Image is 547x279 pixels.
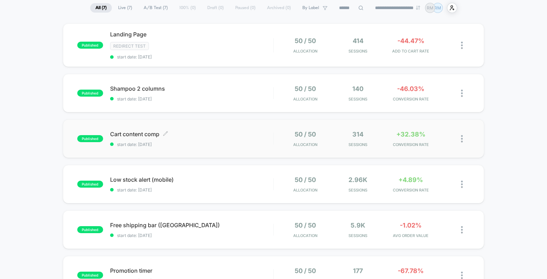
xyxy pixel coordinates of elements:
[333,49,383,54] span: Sessions
[416,6,420,10] img: end
[295,267,316,274] span: 50 / 50
[461,272,463,279] img: close
[353,37,364,44] span: 414
[110,96,273,102] span: start date: [DATE]
[90,3,112,13] span: All ( 7 )
[77,90,103,97] span: published
[397,37,424,44] span: -44.47%
[110,176,273,183] span: Low stock alert (mobile)
[461,42,463,49] img: close
[229,145,250,152] input: Volume
[77,226,103,233] span: published
[110,233,273,238] span: start date: [DATE]
[179,144,195,152] div: Current time
[110,131,273,138] span: Cart content comp
[396,131,425,138] span: +32.38%
[295,37,316,44] span: 50 / 50
[461,135,463,142] img: close
[333,233,383,238] span: Sessions
[461,181,463,188] img: close
[386,233,436,238] span: AVG ORDER VALUE
[77,272,103,279] span: published
[352,85,364,92] span: 140
[427,5,433,11] p: RM
[113,3,137,13] span: Live ( 7 )
[293,142,317,147] span: Allocation
[131,70,148,87] button: Play, NEW DEMO 2025-VEED.mp4
[333,188,383,193] span: Sessions
[77,135,103,142] span: published
[295,85,316,92] span: 50 / 50
[110,31,273,38] span: Landing Page
[77,181,103,188] span: published
[295,176,316,183] span: 50 / 50
[5,133,275,140] input: Seek
[397,85,424,92] span: -46.03%
[398,176,423,183] span: +4.89%
[461,226,463,233] img: close
[400,222,422,229] span: -1.02%
[333,142,383,147] span: Sessions
[386,49,436,54] span: ADD TO CART RATE
[196,144,215,152] div: Duration
[110,222,273,229] span: Free shipping bar ([GEOGRAPHIC_DATA])
[295,222,316,229] span: 50 / 50
[3,142,15,154] button: Play, NEW DEMO 2025-VEED.mp4
[138,3,173,13] span: A/B Test ( 7 )
[110,42,149,50] span: Redirect Test
[110,142,273,147] span: start date: [DATE]
[461,90,463,97] img: close
[293,188,317,193] span: Allocation
[295,131,316,138] span: 50 / 50
[353,267,363,274] span: 177
[293,97,317,102] span: Allocation
[110,85,273,92] span: Shampoo 2 columns
[434,5,441,11] p: RM
[77,42,103,49] span: published
[110,187,273,193] span: start date: [DATE]
[386,188,436,193] span: CONVERSION RATE
[110,54,273,60] span: start date: [DATE]
[293,49,317,54] span: Allocation
[293,233,317,238] span: Allocation
[348,176,367,183] span: 2.96k
[386,142,436,147] span: CONVERSION RATE
[352,131,364,138] span: 314
[110,267,273,274] span: Promotion timer
[333,97,383,102] span: Sessions
[398,267,424,274] span: -67.78%
[351,222,365,229] span: 5.9k
[302,5,319,11] span: By Label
